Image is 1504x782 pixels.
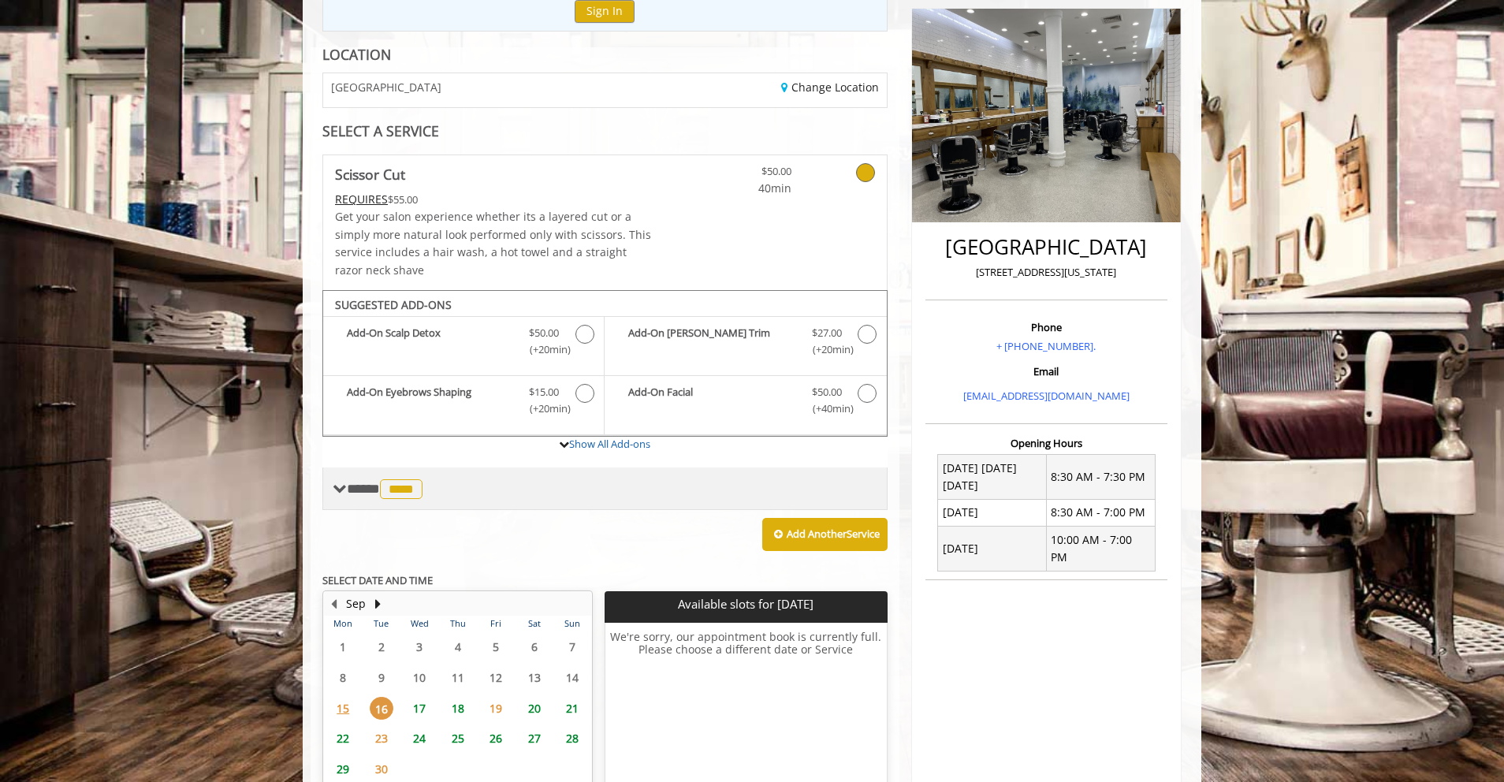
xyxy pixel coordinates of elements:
[628,325,795,358] b: Add-On [PERSON_NAME] Trim
[529,384,559,400] span: $15.00
[925,438,1167,449] h3: Opening Hours
[331,697,355,720] span: 15
[515,616,553,631] th: Sat
[362,616,400,631] th: Tue
[569,437,650,451] a: Show All Add-ons
[515,724,553,754] td: Select day27
[553,693,592,724] td: Select day21
[553,724,592,754] td: Select day28
[628,384,795,417] b: Add-On Facial
[324,616,362,631] th: Mon
[929,236,1163,259] h2: [GEOGRAPHIC_DATA]
[438,616,476,631] th: Thu
[331,81,441,93] span: [GEOGRAPHIC_DATA]
[938,527,1047,572] td: [DATE]
[322,573,433,587] b: SELECT DATE AND TIME
[322,124,888,139] div: SELECT A SERVICE
[446,727,470,750] span: 25
[612,325,878,362] label: Add-On Beard Trim
[477,724,515,754] td: Select day26
[523,697,546,720] span: 20
[408,727,431,750] span: 24
[335,208,652,279] p: Get your salon experience whether its a layered cut or a simply more natural look performed only ...
[484,727,508,750] span: 26
[346,595,366,613] button: Sep
[370,758,393,780] span: 30
[335,191,652,208] div: $55.00
[438,693,476,724] td: Select day18
[446,697,470,720] span: 18
[812,325,842,341] span: $27.00
[408,697,431,720] span: 17
[515,693,553,724] td: Select day20
[477,616,515,631] th: Fri
[331,727,355,750] span: 22
[803,341,850,358] span: (+20min )
[324,724,362,754] td: Select day22
[327,595,340,613] button: Previous Month
[362,724,400,754] td: Select day23
[698,180,791,197] span: 40min
[331,384,596,421] label: Add-On Eyebrows Shaping
[762,518,888,551] button: Add AnotherService
[963,389,1130,403] a: [EMAIL_ADDRESS][DOMAIN_NAME]
[560,697,584,720] span: 21
[335,297,452,312] b: SUGGESTED ADD-ONS
[370,697,393,720] span: 16
[929,366,1163,377] h3: Email
[523,727,546,750] span: 27
[529,325,559,341] span: $50.00
[1046,527,1155,572] td: 10:00 AM - 7:00 PM
[1046,499,1155,526] td: 8:30 AM - 7:00 PM
[324,693,362,724] td: Select day15
[400,724,438,754] td: Select day24
[335,163,405,185] b: Scissor Cut
[362,693,400,724] td: Select day16
[370,727,393,750] span: 23
[612,384,878,421] label: Add-On Facial
[400,693,438,724] td: Select day17
[438,724,476,754] td: Select day25
[335,192,388,207] span: This service needs some Advance to be paid before we block your appointment
[371,595,384,613] button: Next Month
[938,455,1047,500] td: [DATE] [DATE] [DATE]
[929,264,1163,281] p: [STREET_ADDRESS][US_STATE]
[803,400,850,417] span: (+40min )
[521,341,568,358] span: (+20min )
[347,325,513,358] b: Add-On Scalp Detox
[322,290,888,437] div: Scissor Cut Add-onS
[553,616,592,631] th: Sun
[347,384,513,417] b: Add-On Eyebrows Shaping
[787,527,880,541] b: Add Another Service
[331,758,355,780] span: 29
[698,155,791,197] a: $50.00
[560,727,584,750] span: 28
[484,697,508,720] span: 19
[611,598,880,611] p: Available slots for [DATE]
[938,499,1047,526] td: [DATE]
[781,80,879,95] a: Change Location
[1046,455,1155,500] td: 8:30 AM - 7:30 PM
[812,384,842,400] span: $50.00
[322,45,391,64] b: LOCATION
[996,339,1096,353] a: + [PHONE_NUMBER].
[929,322,1163,333] h3: Phone
[400,616,438,631] th: Wed
[521,400,568,417] span: (+20min )
[477,693,515,724] td: Select day19
[331,325,596,362] label: Add-On Scalp Detox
